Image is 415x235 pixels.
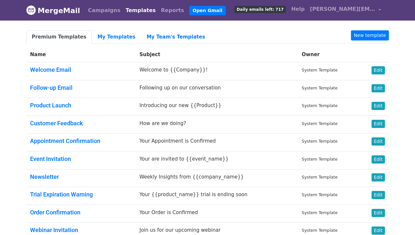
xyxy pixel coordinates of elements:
[189,6,225,15] a: Open Gmail
[30,120,83,127] a: Customer Feedback
[302,228,338,233] small: System Template
[372,155,385,164] a: Edit
[302,103,338,108] small: System Template
[372,209,385,217] a: Edit
[302,175,338,180] small: System Template
[372,227,385,235] a: Edit
[302,68,338,72] small: System Template
[30,209,80,216] a: Order Confirmation
[302,210,338,215] small: System Template
[372,191,385,199] a: Edit
[310,5,375,13] span: [PERSON_NAME][EMAIL_ADDRESS][DOMAIN_NAME]
[372,173,385,181] a: Edit
[372,120,385,128] a: Edit
[136,169,298,187] td: Weekly Insights from {{company_name}}
[26,5,36,15] img: MergeMail logo
[372,137,385,146] a: Edit
[85,4,123,17] a: Campaigns
[302,157,338,162] small: System Template
[30,84,73,91] a: Follow-up Email
[136,47,298,62] th: Subject
[123,4,158,17] a: Templates
[136,133,298,151] td: Your Appointment is Confirmed
[302,139,338,144] small: System Template
[136,62,298,80] td: Welcome to {{Company}}!
[298,47,359,62] th: Owner
[372,66,385,74] a: Edit
[92,30,141,44] a: My Templates
[234,6,286,13] span: Daily emails left: 717
[136,80,298,98] td: Following up on our conversation
[136,205,298,223] td: Your Order is Confirmed
[136,187,298,205] td: Your {{product_name}} trial is ending soon
[302,121,338,126] small: System Template
[302,86,338,90] small: System Template
[351,30,389,40] a: New template
[30,137,100,144] a: Appointment Confirmation
[372,102,385,110] a: Edit
[136,98,298,116] td: Introducing our new {{Product}}
[158,4,187,17] a: Reports
[26,4,80,17] a: MergeMail
[289,3,307,16] a: Help
[136,151,298,169] td: Your are invited to {{event_name}}
[30,227,78,233] a: Webinar Invitation
[302,192,338,197] small: System Template
[136,116,298,133] td: How are we doing?
[30,155,71,162] a: Event Invitation
[26,47,136,62] th: Name
[30,191,93,198] a: Trial Expiration Warning
[30,173,59,180] a: Newsletter
[232,3,289,16] a: Daily emails left: 717
[307,3,384,18] a: [PERSON_NAME][EMAIL_ADDRESS][DOMAIN_NAME]
[141,30,210,44] a: My Team's Templates
[30,66,71,73] a: Welcome Email
[372,84,385,92] a: Edit
[26,30,92,44] a: Premium Templates
[30,102,71,109] a: Product Launch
